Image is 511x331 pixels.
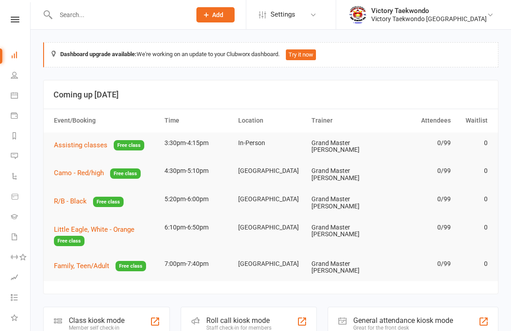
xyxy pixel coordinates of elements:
td: [GEOGRAPHIC_DATA] [234,189,308,210]
button: Little Eagle, White - OrangeFree class [54,224,156,246]
span: R/B - Black [54,197,87,205]
a: Payments [11,106,31,127]
td: [GEOGRAPHIC_DATA] [234,253,308,274]
img: thumb_image1542833469.png [349,6,367,24]
a: Calendar [11,86,31,106]
td: 5:20pm-6:00pm [160,189,234,210]
td: 0 [455,217,492,238]
td: Grand Master [PERSON_NAME] [307,189,381,217]
td: 4:30pm-5:10pm [160,160,234,181]
td: 6:10pm-6:50pm [160,217,234,238]
span: Free class [54,236,84,246]
input: Search... [53,9,185,21]
a: Assessments [11,268,31,288]
th: Event/Booking [50,109,160,132]
div: General attendance kiosk mode [353,316,453,325]
a: Reports [11,127,31,147]
td: 0 [455,189,492,210]
button: Camo - Red/highFree class [54,168,141,179]
span: Free class [116,261,146,271]
td: Grand Master [PERSON_NAME] [307,132,381,161]
span: Add [212,11,223,18]
strong: Dashboard upgrade available: [60,51,137,57]
td: 3:30pm-4:15pm [160,132,234,154]
td: 0 [455,160,492,181]
span: Free class [93,197,124,207]
th: Waitlist [455,109,492,132]
span: Little Eagle, White - Orange [54,225,134,234]
span: Settings [271,4,295,25]
td: Grand Master [PERSON_NAME] [307,253,381,282]
th: Location [234,109,308,132]
h3: Coming up [DATE] [53,90,488,99]
div: Great for the front desk [353,325,453,331]
td: In-Person [234,132,308,154]
th: Attendees [381,109,455,132]
button: Try it now [286,49,316,60]
td: 7:00pm-7:40pm [160,253,234,274]
button: Family, Teen/AdultFree class [54,260,146,272]
span: Camo - Red/high [54,169,104,177]
th: Trainer [307,109,381,132]
td: [GEOGRAPHIC_DATA] [234,217,308,238]
div: We're working on an update to your Clubworx dashboard. [43,42,498,67]
button: Add [196,7,235,22]
td: 0/99 [381,253,455,274]
td: 0/99 [381,160,455,181]
div: Victory Taekwondo [371,7,487,15]
div: Class kiosk mode [69,316,124,325]
span: Free class [114,140,144,150]
button: Assisting classesFree class [54,140,144,151]
td: 0/99 [381,132,455,154]
td: 0/99 [381,189,455,210]
td: 0 [455,253,492,274]
div: Roll call kiosk mode [206,316,271,325]
button: R/B - BlackFree class [54,196,124,207]
td: [GEOGRAPHIC_DATA] [234,160,308,181]
a: People [11,66,31,86]
a: Dashboard [11,46,31,66]
span: Assisting classes [54,141,107,149]
td: 0/99 [381,217,455,238]
div: Member self check-in [69,325,124,331]
span: Free class [110,168,141,179]
div: Staff check-in for members [206,325,271,331]
a: Product Sales [11,187,31,207]
a: What's New [11,309,31,329]
td: 0 [455,132,492,154]
th: Time [160,109,234,132]
td: Grand Master [PERSON_NAME] [307,160,381,189]
span: Family, Teen/Adult [54,262,109,270]
td: Grand Master [PERSON_NAME] [307,217,381,245]
div: Victory Taekwondo [GEOGRAPHIC_DATA] [371,15,487,23]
